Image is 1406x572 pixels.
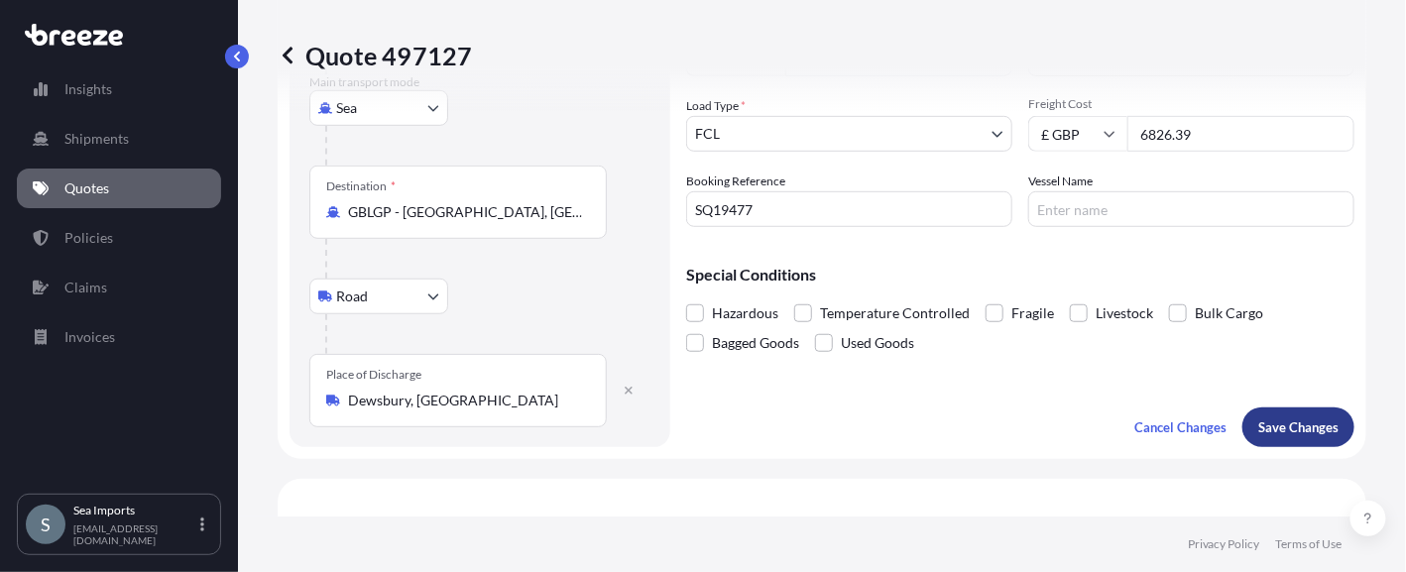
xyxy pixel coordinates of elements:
span: S [41,515,51,534]
span: Road [336,286,368,306]
a: Invoices [17,317,221,357]
input: Place of Discharge [348,391,582,410]
p: Special Conditions [686,267,1354,283]
p: Quotes [64,178,109,198]
input: Your internal reference [686,191,1012,227]
button: Save Changes [1242,407,1354,447]
label: Vessel Name [1028,172,1093,191]
span: Fragile [1011,298,1054,328]
button: Select transport [309,279,448,314]
a: Terms of Use [1276,536,1343,552]
span: Bagged Goods [712,328,799,358]
a: Policies [17,218,221,258]
p: Claims [64,278,107,297]
span: FCL [695,124,720,144]
span: Hazardous [712,298,778,328]
a: Quotes [17,169,221,208]
p: Save Changes [1258,417,1339,437]
input: Enter name [1028,191,1354,227]
span: Used Goods [841,328,914,358]
a: Shipments [17,119,221,159]
span: Bulk Cargo [1195,298,1263,328]
p: Quote 497127 [278,40,472,71]
label: Booking Reference [686,172,785,191]
a: Claims [17,268,221,307]
p: Insights [64,79,112,99]
input: Enter amount [1127,116,1354,152]
p: Cancel Changes [1134,417,1227,437]
span: Temperature Controlled [820,298,970,328]
a: Privacy Policy [1188,536,1260,552]
div: Destination [326,178,396,194]
p: Policies [64,228,113,248]
p: Invoices [64,327,115,347]
div: Place of Discharge [326,367,421,383]
span: Livestock [1096,298,1153,328]
button: FCL [686,116,1012,152]
p: [EMAIL_ADDRESS][DOMAIN_NAME] [73,522,196,546]
input: Destination [348,202,582,222]
a: Insights [17,69,221,109]
p: Shipments [64,129,129,149]
p: Sea Imports [73,503,196,518]
button: Cancel Changes [1118,407,1242,447]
